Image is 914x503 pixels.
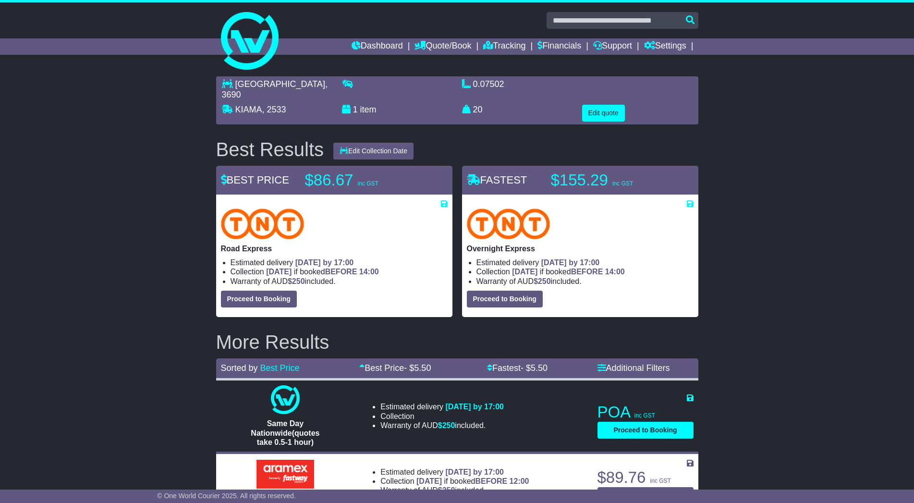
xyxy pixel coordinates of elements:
li: Estimated delivery [231,258,448,267]
span: 5.50 [531,363,548,373]
button: Edit Collection Date [333,143,414,159]
span: 250 [442,421,455,429]
p: Overnight Express [467,244,694,253]
a: Tracking [483,38,525,55]
li: Collection [380,412,504,421]
span: 250 [442,486,455,494]
img: Aramex: Standard service [256,460,314,489]
span: if booked [416,477,529,485]
span: 20 [473,105,483,114]
p: $86.67 [305,171,425,190]
span: 250 [538,277,551,285]
span: [DATE] [512,268,537,276]
span: 14:00 [605,268,625,276]
li: Estimated delivery [380,467,529,477]
li: Warranty of AUD included. [231,277,448,286]
span: item [360,105,377,114]
li: Collection [231,267,448,276]
a: Additional Filters [597,363,670,373]
p: $155.29 [551,171,671,190]
a: Support [593,38,632,55]
span: BEFORE [325,268,357,276]
span: $ [288,277,305,285]
span: [DATE] by 17:00 [445,468,504,476]
span: [DATE] [266,268,292,276]
span: [DATE] by 17:00 [541,258,600,267]
a: Settings [644,38,686,55]
span: Same Day Nationwide(quotes take 0.5-1 hour) [251,419,319,446]
button: Proceed to Booking [597,422,694,439]
span: [DATE] by 17:00 [295,258,354,267]
a: Best Price [260,363,300,373]
img: TNT Domestic: Road Express [221,209,305,239]
h2: More Results [216,331,698,353]
span: 12:00 [510,477,529,485]
span: $ [438,421,455,429]
a: Financials [537,38,581,55]
button: Edit quote [582,105,625,122]
a: Best Price- $5.50 [359,363,431,373]
span: - $ [521,363,548,373]
span: $ [438,486,455,494]
span: FASTEST [467,174,527,186]
span: , 3690 [222,79,328,99]
span: BEFORE [475,477,507,485]
span: BEST PRICE [221,174,289,186]
span: [DATE] [416,477,442,485]
span: [GEOGRAPHIC_DATA] [235,79,325,89]
a: Fastest- $5.50 [487,363,548,373]
span: , 2533 [262,105,286,114]
span: KIAMA [235,105,262,114]
span: inc GST [650,478,671,484]
img: One World Courier: Same Day Nationwide(quotes take 0.5-1 hour) [271,385,300,414]
span: inc GST [358,180,378,187]
img: TNT Domestic: Overnight Express [467,209,550,239]
span: $ [534,277,551,285]
span: if booked [266,268,378,276]
a: Quote/Book [414,38,471,55]
li: Estimated delivery [380,402,504,411]
li: Collection [476,267,694,276]
span: © One World Courier 2025. All rights reserved. [157,492,296,500]
span: Sorted by [221,363,258,373]
span: - $ [404,363,431,373]
p: Road Express [221,244,448,253]
li: Warranty of AUD included. [476,277,694,286]
a: Dashboard [352,38,403,55]
span: 14:00 [359,268,379,276]
span: inc GST [612,180,633,187]
span: 5.50 [414,363,431,373]
p: $89.76 [597,468,694,487]
div: Best Results [211,139,329,160]
li: Warranty of AUD included. [380,486,529,495]
button: Proceed to Booking [221,291,297,307]
p: POA [597,403,694,422]
li: Estimated delivery [476,258,694,267]
button: Proceed to Booking [467,291,543,307]
li: Collection [380,477,529,486]
span: 0.07502 [473,79,504,89]
span: BEFORE [571,268,603,276]
span: 1 [353,105,358,114]
span: 250 [292,277,305,285]
li: Warranty of AUD included. [380,421,504,430]
span: [DATE] by 17:00 [445,403,504,411]
span: if booked [512,268,624,276]
span: inc GST [634,412,655,419]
